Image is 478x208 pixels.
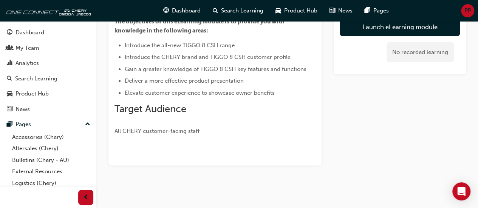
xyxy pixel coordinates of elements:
[7,121,12,128] span: pages-icon
[85,120,90,129] span: up-icon
[3,117,93,131] button: Pages
[15,120,31,129] div: Pages
[3,41,93,55] a: My Team
[114,103,186,115] span: Target Audience
[9,177,93,189] a: Logistics (Chery)
[213,6,218,15] span: search-icon
[3,24,93,117] button: DashboardMy TeamAnalyticsSearch LearningProduct HubNews
[452,182,470,200] div: Open Intercom Messenger
[7,75,12,82] span: search-icon
[329,6,335,15] span: news-icon
[340,17,460,36] a: Launch eLearning module
[338,6,353,15] span: News
[157,3,207,18] a: guage-iconDashboard
[3,26,93,40] a: Dashboard
[125,54,291,60] span: Introduce the CHERY brand and TIGGO 8 CSH customer profile
[172,6,201,15] span: Dashboard
[83,193,89,202] span: prev-icon
[15,74,57,83] div: Search Learning
[387,42,454,62] div: No recorded learning
[15,105,30,114] div: News
[7,29,12,36] span: guage-icon
[15,89,49,98] div: Product Hub
[359,3,395,18] a: pages-iconPages
[163,6,169,15] span: guage-icon
[7,60,12,67] span: chart-icon
[7,45,12,52] span: people-icon
[9,131,93,143] a: Accessories (Chery)
[7,91,12,97] span: car-icon
[221,6,263,15] span: Search Learning
[461,4,474,17] button: PP
[125,66,306,72] span: Gain a greater knowledge of TIGGO 8 CSH key features and functions
[15,44,39,52] div: My Team
[275,6,281,15] span: car-icon
[323,3,359,18] a: news-iconNews
[7,106,12,113] span: news-icon
[125,42,235,49] span: Introduce the all-new TIGGO 8 CSH range
[373,6,389,15] span: Pages
[365,6,370,15] span: pages-icon
[4,3,91,18] img: oneconnect
[125,77,244,84] span: Deliver a more effective product presentation
[464,6,471,15] span: PP
[269,3,323,18] a: car-iconProduct Hub
[9,166,93,177] a: External Resources
[284,6,317,15] span: Product Hub
[114,18,286,34] span: The objectives of this eLearning module is to provide you with knowledge in the following areas:
[9,154,93,166] a: Bulletins (Chery - AU)
[3,56,93,70] a: Analytics
[15,59,39,68] div: Analytics
[3,87,93,101] a: Product Hub
[3,72,93,86] a: Search Learning
[114,128,200,134] span: All CHERY customer-facing staff
[207,3,269,18] a: search-iconSearch Learning
[9,143,93,154] a: Aftersales (Chery)
[3,102,93,116] a: News
[125,89,275,96] span: Elevate customer experience to showcase owner benefits
[15,28,44,37] div: Dashboard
